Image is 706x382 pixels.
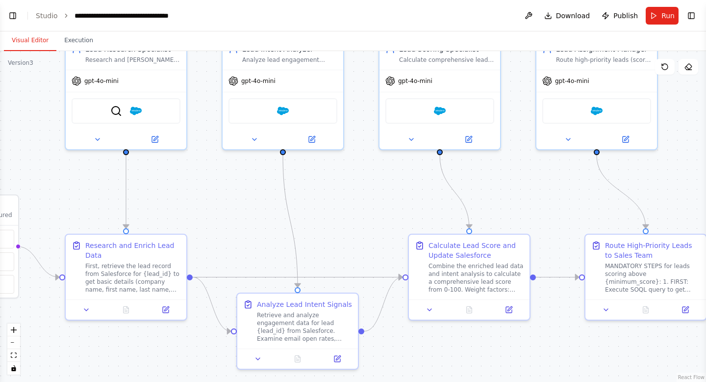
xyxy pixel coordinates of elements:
div: Calculate Lead Score and Update SalesforceCombine the enriched lead data and intent analysis to c... [408,234,530,321]
div: Route high-priority leads (score above {minimum_score}) to the appropriate sales representative o... [556,56,651,64]
button: toggle interactivity [7,362,20,375]
g: Edge from 4024e286-96a3-4f1b-b491-427faf040944 to 8bb81d29-3a48-4675-aa94-51b22ed5f220 [592,155,651,228]
button: Open in side panel [320,353,354,365]
button: Publish [598,7,642,25]
button: Visual Editor [4,30,56,51]
button: Show right sidebar [684,9,698,23]
span: gpt-4o-mini [555,77,589,85]
a: React Flow attribution [678,375,705,380]
button: Open in side panel [668,304,702,316]
button: fit view [7,349,20,362]
span: Download [556,11,590,21]
g: Edge from 7af7ac8d-1447-456f-9d5c-62f3ade8ea01 to 1e4e99eb-8009-44f6-b997-d26e2f281c4e [193,273,403,282]
div: Lead Intent AnalyzerAnalyze lead engagement patterns and intent signals by examining website inte... [222,37,344,150]
button: Open in side panel [149,304,182,316]
div: Version 3 [8,59,33,67]
div: Calculate comprehensive lead scores by combining company fit data and intent signals, then update... [399,56,494,64]
button: Open in side panel [127,134,182,145]
button: Execution [56,30,101,51]
div: Lead Scoring SpecialistCalculate comprehensive lead scores by combining company fit data and inte... [378,37,501,150]
g: Edge from triggers to 7af7ac8d-1447-456f-9d5c-62f3ade8ea01 [17,242,59,282]
button: Run [646,7,679,25]
button: Open in side panel [284,134,339,145]
div: Research and Enrich Lead DataFirst, retrieve the lead record from Salesforce for {lead_id} to get... [65,234,187,321]
span: gpt-4o-mini [398,77,432,85]
div: Research and [PERSON_NAME] lead information by gathering company details, employee size, industry... [85,56,180,64]
span: Run [661,11,675,21]
div: MANDATORY STEPS for leads scoring above {minimum_score}: 1. FIRST: Execute SOQL query to get acti... [605,262,700,294]
span: gpt-4o-mini [84,77,119,85]
g: Edge from 0503296d-e929-4902-bf19-4b3667e568b8 to 1e4e99eb-8009-44f6-b997-d26e2f281c4e [364,273,403,336]
div: Retrieve and analyze engagement data for lead {lead_id} from Salesforce. Examine email open rates... [257,311,352,343]
button: zoom out [7,336,20,349]
button: Open in side panel [441,134,496,145]
g: Edge from 628d374e-0aef-45ec-97cd-0ae33ad618e5 to 0503296d-e929-4902-bf19-4b3667e568b8 [278,155,303,287]
button: No output available [625,304,667,316]
button: zoom in [7,324,20,336]
g: Edge from 4133be7c-b8e2-4098-be34-70a1c8474efe to 7af7ac8d-1447-456f-9d5c-62f3ade8ea01 [121,155,131,228]
div: First, retrieve the lead record from Salesforce for {lead_id} to get basic details (company name,... [85,262,180,294]
button: Download [540,7,594,25]
img: Salesforce [130,105,142,117]
div: Lead Assignment ManagerRoute high-priority leads (score above {minimum_score}) to the appropriate... [535,37,658,150]
button: Open in side panel [492,304,526,316]
g: Edge from 0639655b-5ff2-475b-9daa-21304ce784d3 to 1e4e99eb-8009-44f6-b997-d26e2f281c4e [435,155,474,228]
img: Salesforce [434,105,446,117]
nav: breadcrumb [36,11,185,21]
div: Route High-Priority Leads to Sales Team [605,241,700,260]
a: Studio [36,12,58,20]
div: Analyze Lead Intent SignalsRetrieve and analyze engagement data for lead {lead_id} from Salesforc... [236,293,359,370]
button: No output available [105,304,147,316]
img: SerperDevTool [110,105,122,117]
button: No output available [277,353,319,365]
div: Combine the enriched lead data and intent analysis to calculate a comprehensive lead score from 0... [429,262,524,294]
div: Research and Enrich Lead Data [85,241,180,260]
div: Lead Research SpecialistResearch and [PERSON_NAME] lead information by gathering company details,... [65,37,187,150]
span: Publish [613,11,638,21]
div: Calculate Lead Score and Update Salesforce [429,241,524,260]
button: No output available [449,304,490,316]
img: Salesforce [591,105,603,117]
button: Show left sidebar [6,9,20,23]
button: Open in side panel [598,134,653,145]
g: Edge from 7af7ac8d-1447-456f-9d5c-62f3ade8ea01 to 0503296d-e929-4902-bf19-4b3667e568b8 [193,273,231,336]
img: Salesforce [277,105,289,117]
span: gpt-4o-mini [241,77,276,85]
div: React Flow controls [7,324,20,375]
g: Edge from 1e4e99eb-8009-44f6-b997-d26e2f281c4e to 8bb81d29-3a48-4675-aa94-51b22ed5f220 [536,273,579,282]
div: Analyze lead engagement patterns and intent signals by examining website interactions, email enga... [242,56,337,64]
div: Analyze Lead Intent Signals [257,300,352,309]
